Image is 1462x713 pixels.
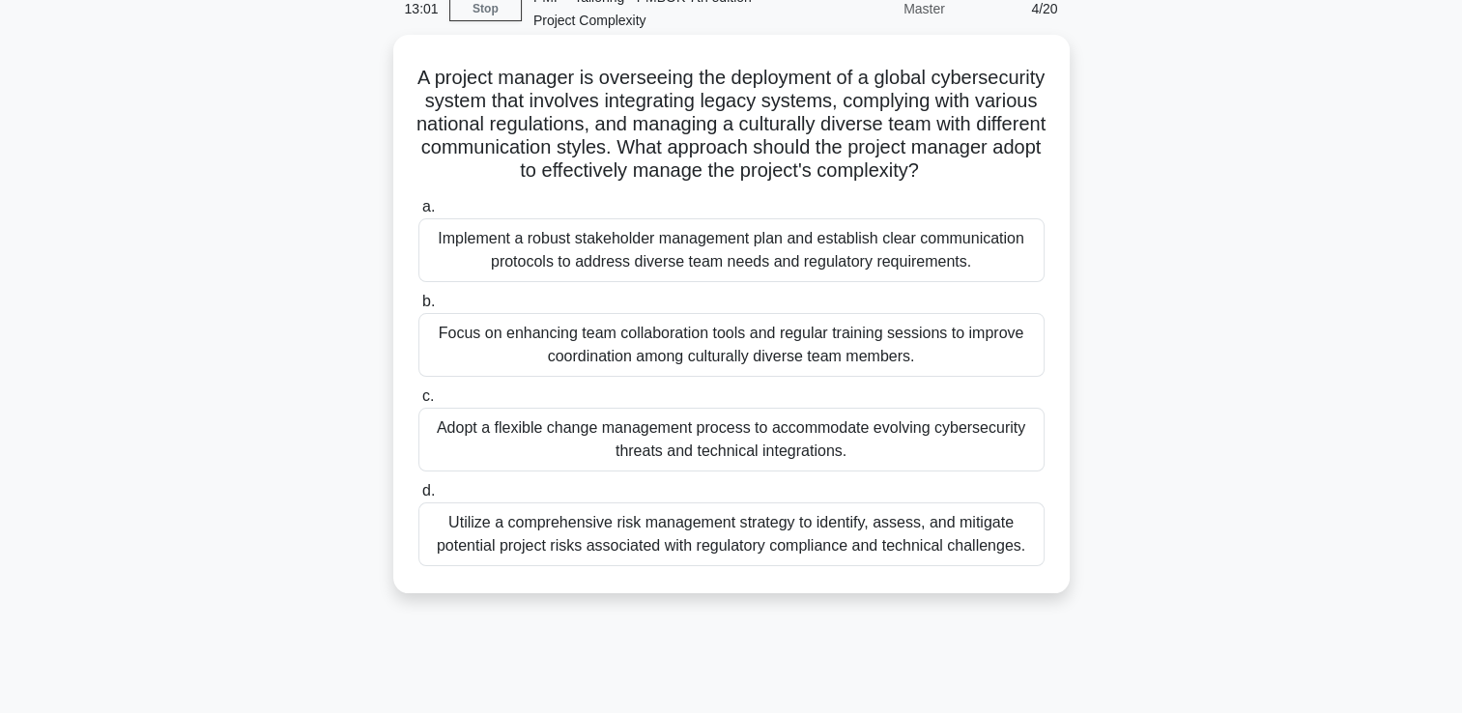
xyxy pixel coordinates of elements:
div: Adopt a flexible change management process to accommodate evolving cybersecurity threats and tech... [418,408,1045,471]
span: a. [422,198,435,214]
span: d. [422,482,435,499]
span: b. [422,293,435,309]
div: Implement a robust stakeholder management plan and establish clear communication protocols to add... [418,218,1045,282]
div: Utilize a comprehensive risk management strategy to identify, assess, and mitigate potential proj... [418,502,1045,566]
h5: A project manager is overseeing the deployment of a global cybersecurity system that involves int... [416,66,1046,184]
span: c. [422,387,434,404]
div: Focus on enhancing team collaboration tools and regular training sessions to improve coordination... [418,313,1045,377]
